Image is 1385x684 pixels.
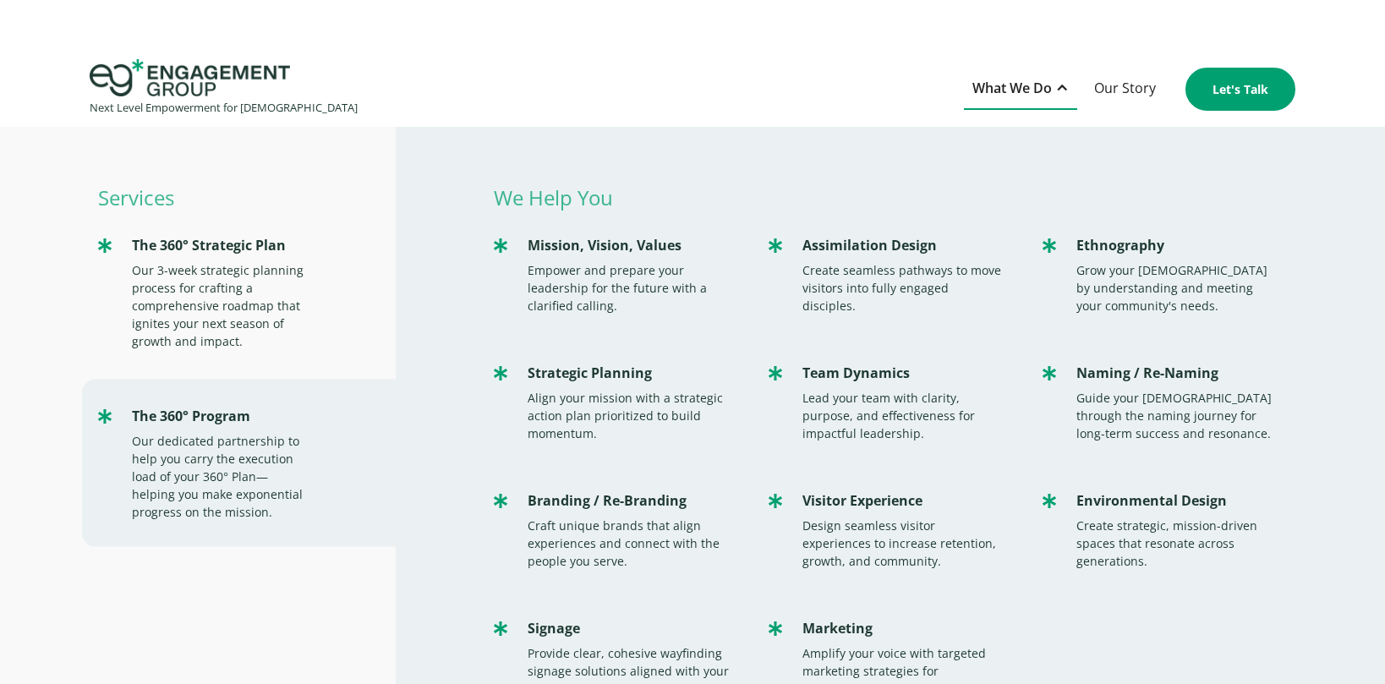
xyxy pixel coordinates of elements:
[1185,68,1295,111] a: Let's Talk
[802,617,1004,640] div: Marketing
[90,96,358,119] div: Next Level Empowerment for [DEMOGRAPHIC_DATA]
[528,617,729,640] div: Signage
[528,234,729,257] div: Mission, Vision, Values
[422,138,518,156] span: Phone number
[528,261,729,315] div: Empower and prepare your leadership for the future with a clarified calling.
[802,261,1004,315] div: Create seamless pathways to move visitors into fully engaged disciples.
[964,68,1077,110] div: What We Do
[760,345,1021,459] a: Team DynamicsLead your team with clarity, purpose, and effectiveness for impactful leadership.
[1086,68,1164,110] a: Our Story
[90,388,396,538] a: The 360° ProgramOur dedicated partnership to help you carry the execution load of your 360° Plan—...
[528,490,729,512] div: Branding / Re-Branding
[802,389,1004,442] div: Lead your team with clarity, purpose, and effectiveness for impactful leadership.
[1034,473,1295,587] a: Environmental DesignCreate strategic, mission-driven spaces that resonate across generations.
[132,234,309,257] div: The 360° Strategic Plan
[1076,234,1278,257] div: Ethnography
[528,517,729,570] div: Craft unique brands that align experiences and connect with the people you serve.
[802,490,1004,512] div: Visitor Experience
[90,217,396,367] a: The 360° Strategic PlanOur 3-week strategic planning process for crafting a comprehensive roadmap...
[760,473,1021,587] a: Visitor ExperienceDesign seamless visitor experiences to increase retention, growth, and community.
[1076,261,1278,315] div: Grow your [DEMOGRAPHIC_DATA] by understanding and meeting your community's needs.
[1076,517,1278,570] div: Create strategic, mission-driven spaces that resonate across generations.
[485,186,1295,209] p: We Help You
[132,432,309,521] div: Our dedicated partnership to help you carry the execution load of your 360° Plan—helping you make...
[1076,362,1278,385] div: Naming / Re-Naming
[802,362,1004,385] div: Team Dynamics
[90,59,290,96] img: Engagement Group Logo Icon
[422,68,506,87] span: Organization
[132,405,309,428] div: The 360° Program
[1076,389,1278,442] div: Guide your [DEMOGRAPHIC_DATA] through the naming journey for long-term success and resonance.
[90,59,358,119] a: home
[485,217,746,331] a: Mission, Vision, ValuesEmpower and prepare your leadership for the future with a clarified calling.
[132,261,309,350] div: Our 3-week strategic planning process for crafting a comprehensive roadmap that ignites your next...
[485,473,746,587] a: Branding / Re-BrandingCraft unique brands that align experiences and connect with the people you ...
[802,517,1004,570] div: Design seamless visitor experiences to increase retention, growth, and community.
[528,389,729,442] div: Align your mission with a strategic action plan prioritized to build momentum.
[528,362,729,385] div: Strategic Planning
[1034,345,1295,459] a: Naming / Re-NamingGuide your [DEMOGRAPHIC_DATA] through the naming journey for long-term success ...
[1076,490,1278,512] div: Environmental Design
[485,345,746,459] a: Strategic PlanningAlign your mission with a strategic action plan prioritized to build momentum.
[760,217,1021,331] a: Assimilation DesignCreate seamless pathways to move visitors into fully engaged disciples.
[90,186,396,209] p: Services
[972,77,1052,100] div: What We Do
[1034,217,1295,331] a: EthnographyGrow your [DEMOGRAPHIC_DATA] by understanding and meeting your community's needs.
[802,234,1004,257] div: Assimilation Design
